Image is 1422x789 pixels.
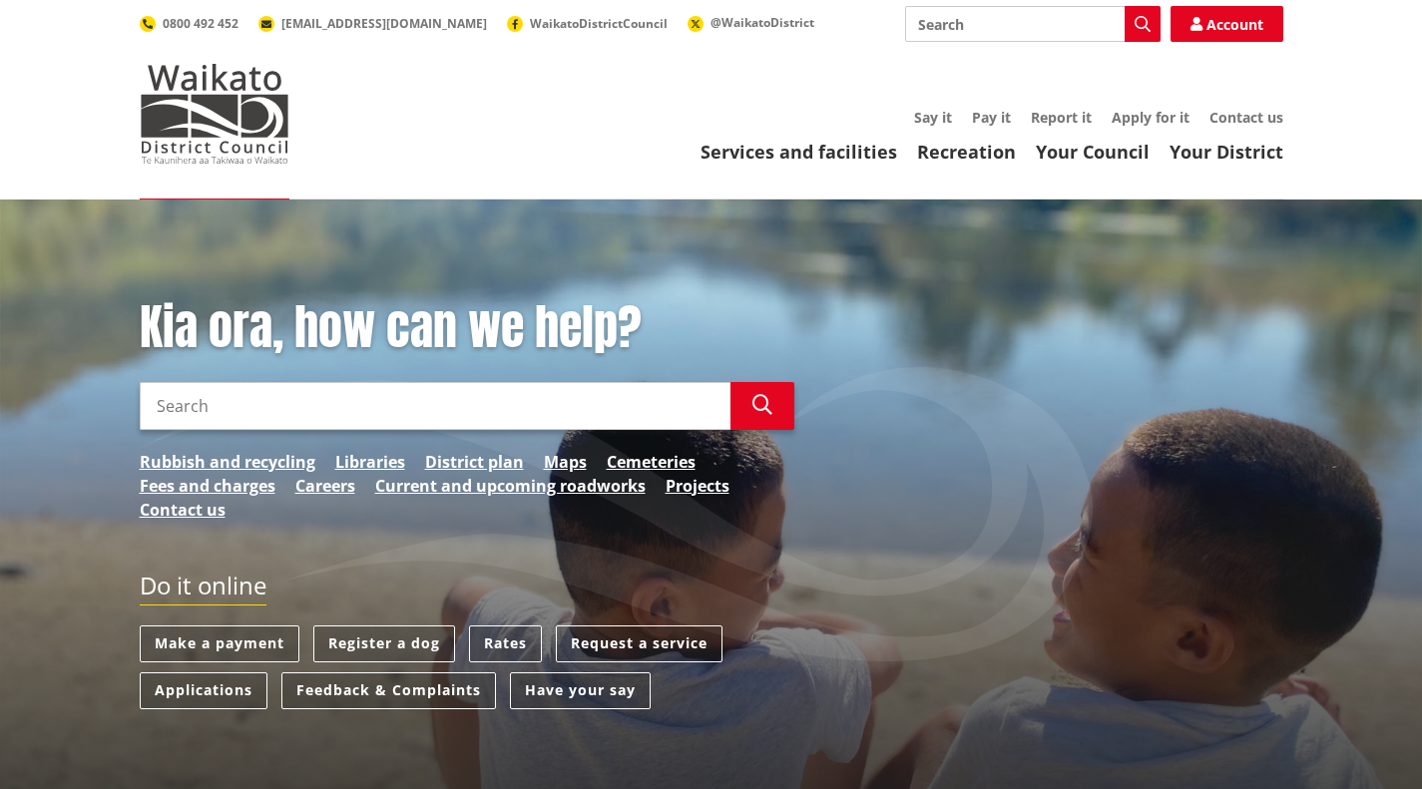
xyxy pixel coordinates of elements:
[140,450,315,474] a: Rubbish and recycling
[335,450,405,474] a: Libraries
[701,140,897,164] a: Services and facilities
[711,14,814,31] span: @WaikatoDistrict
[905,6,1161,42] input: Search input
[607,450,696,474] a: Cemeteries
[917,140,1016,164] a: Recreation
[1036,140,1150,164] a: Your Council
[140,572,266,606] h2: Do it online
[163,15,238,32] span: 0800 492 452
[375,474,646,498] a: Current and upcoming roadworks
[281,15,487,32] span: [EMAIL_ADDRESS][DOMAIN_NAME]
[1112,108,1189,127] a: Apply for it
[510,672,651,709] a: Have your say
[972,108,1011,127] a: Pay it
[1170,140,1283,164] a: Your District
[530,15,668,32] span: WaikatoDistrictCouncil
[281,672,496,709] a: Feedback & Complaints
[544,450,587,474] a: Maps
[425,450,524,474] a: District plan
[688,14,814,31] a: @WaikatoDistrict
[140,382,730,430] input: Search input
[140,625,299,662] a: Make a payment
[1171,6,1283,42] a: Account
[666,474,729,498] a: Projects
[295,474,355,498] a: Careers
[140,498,226,522] a: Contact us
[140,474,275,498] a: Fees and charges
[469,625,542,662] a: Rates
[140,15,238,32] a: 0800 492 452
[140,299,794,357] h1: Kia ora, how can we help?
[313,625,455,662] a: Register a dog
[140,672,267,709] a: Applications
[507,15,668,32] a: WaikatoDistrictCouncil
[140,64,289,164] img: Waikato District Council - Te Kaunihera aa Takiwaa o Waikato
[1031,108,1092,127] a: Report it
[914,108,952,127] a: Say it
[556,625,722,662] a: Request a service
[258,15,487,32] a: [EMAIL_ADDRESS][DOMAIN_NAME]
[1209,108,1283,127] a: Contact us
